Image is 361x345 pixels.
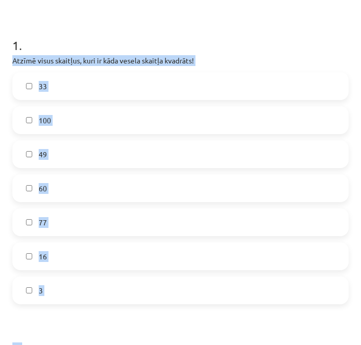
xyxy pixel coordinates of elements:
[39,217,47,228] span: 77
[39,115,51,126] span: 100
[39,183,47,194] span: 60
[26,151,32,158] input: 49
[26,219,32,226] input: 77
[12,20,349,52] h1: 1 .
[39,251,47,262] span: 16
[39,81,47,92] span: 33
[12,55,349,66] p: Atzīmē visus skaitļus, kuri ir kāda vesela skaitļa kvadrāts!
[26,83,32,90] input: 33
[26,185,32,192] input: 60
[39,285,43,296] span: 3
[26,287,32,294] input: 3
[26,253,32,260] input: 16
[39,149,47,160] span: 49
[26,117,32,124] input: 100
